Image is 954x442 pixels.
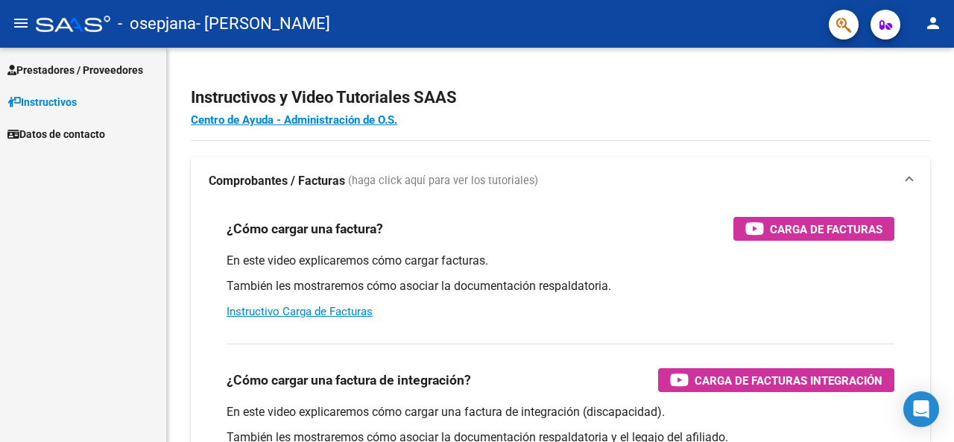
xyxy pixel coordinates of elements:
[191,157,930,205] mat-expansion-panel-header: Comprobantes / Facturas (haga click aquí para ver los tutoriales)
[7,126,105,142] span: Datos de contacto
[227,278,894,294] p: También les mostraremos cómo asociar la documentación respaldatoria.
[12,14,30,32] mat-icon: menu
[7,62,143,78] span: Prestadores / Proveedores
[227,218,383,239] h3: ¿Cómo cargar una factura?
[903,391,939,427] div: Open Intercom Messenger
[191,83,930,112] h2: Instructivos y Video Tutoriales SAAS
[227,404,894,420] p: En este video explicaremos cómo cargar una factura de integración (discapacidad).
[227,305,373,318] a: Instructivo Carga de Facturas
[733,217,894,241] button: Carga de Facturas
[7,94,77,110] span: Instructivos
[770,220,882,239] span: Carga de Facturas
[118,7,196,40] span: - osepjana
[191,113,397,127] a: Centro de Ayuda - Administración de O.S.
[658,368,894,392] button: Carga de Facturas Integración
[695,371,882,390] span: Carga de Facturas Integración
[924,14,942,32] mat-icon: person
[196,7,330,40] span: - [PERSON_NAME]
[227,370,471,391] h3: ¿Cómo cargar una factura de integración?
[227,253,894,269] p: En este video explicaremos cómo cargar facturas.
[348,173,538,189] span: (haga click aquí para ver los tutoriales)
[209,173,345,189] strong: Comprobantes / Facturas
